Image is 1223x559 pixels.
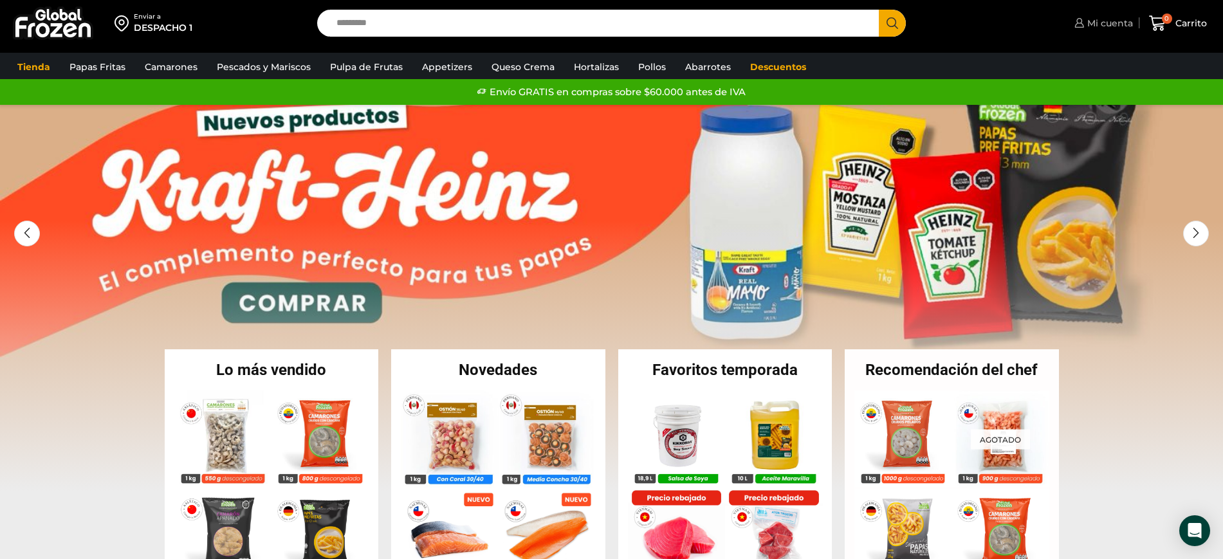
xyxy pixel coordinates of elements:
[210,55,317,79] a: Pescados y Mariscos
[416,55,479,79] a: Appetizers
[63,55,132,79] a: Papas Fritas
[11,55,57,79] a: Tienda
[115,12,134,34] img: address-field-icon.svg
[1172,17,1207,30] span: Carrito
[618,362,832,378] h2: Favoritos temporada
[1183,221,1209,246] div: Next slide
[971,429,1030,449] p: Agotado
[845,362,1059,378] h2: Recomendación del chef
[1071,10,1133,36] a: Mi cuenta
[1162,14,1172,24] span: 0
[632,55,672,79] a: Pollos
[485,55,561,79] a: Queso Crema
[138,55,204,79] a: Camarones
[1179,515,1210,546] div: Open Intercom Messenger
[14,221,40,246] div: Previous slide
[165,362,379,378] h2: Lo más vendido
[879,10,906,37] button: Search button
[134,12,192,21] div: Enviar a
[324,55,409,79] a: Pulpa de Frutas
[1084,17,1133,30] span: Mi cuenta
[744,55,813,79] a: Descuentos
[567,55,625,79] a: Hortalizas
[679,55,737,79] a: Abarrotes
[391,362,605,378] h2: Novedades
[134,21,192,34] div: DESPACHO 1
[1146,8,1210,39] a: 0 Carrito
